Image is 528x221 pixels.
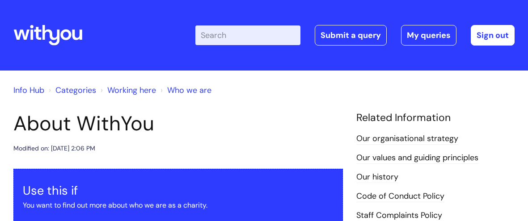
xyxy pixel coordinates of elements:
a: Our organisational strategy [356,133,458,145]
div: | - [195,25,515,46]
a: Working here [107,85,156,96]
a: My queries [401,25,456,46]
a: Our history [356,171,398,183]
h3: Use this if [23,183,334,198]
h1: About WithYou [13,112,343,136]
a: Submit a query [315,25,387,46]
a: Info Hub [13,85,44,96]
input: Search [195,25,300,45]
li: Solution home [46,83,96,97]
div: Modified on: [DATE] 2:06 PM [13,143,95,154]
a: Who we are [167,85,211,96]
span: You want to find out more about who we are as a charity. [23,200,207,210]
h4: Related Information [356,112,515,124]
a: Our values and guiding principles [356,152,478,164]
a: Categories [55,85,96,96]
li: Who we are [158,83,211,97]
a: Code of Conduct Policy [356,191,444,202]
a: Sign out [471,25,515,46]
li: Working here [98,83,156,97]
